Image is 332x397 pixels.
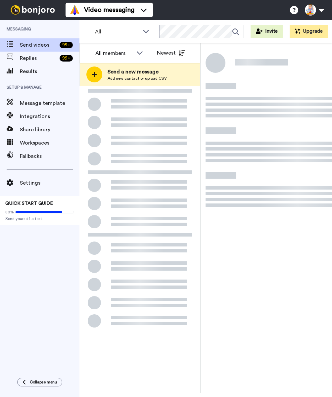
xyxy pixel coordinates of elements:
button: Invite [251,25,283,38]
span: Share library [20,126,79,134]
button: Upgrade [290,25,328,38]
span: Send a new message [108,68,167,76]
span: 80% [5,209,14,215]
span: Settings [20,179,79,187]
span: Send videos [20,41,57,49]
span: Video messaging [84,5,134,15]
span: Add new contact or upload CSV [108,76,167,81]
span: All [95,28,139,36]
span: Send yourself a test [5,216,74,221]
div: 99 + [60,42,73,48]
img: vm-color.svg [70,5,80,15]
button: Newest [152,46,190,60]
div: All members [95,49,133,57]
button: Collapse menu [17,378,62,386]
span: Replies [20,54,57,62]
span: Collapse menu [30,379,57,385]
span: Fallbacks [20,152,79,160]
span: Results [20,67,79,75]
img: bj-logo-header-white.svg [8,5,58,15]
span: Workspaces [20,139,79,147]
span: Message template [20,99,79,107]
span: Integrations [20,112,79,120]
span: QUICK START GUIDE [5,201,53,206]
div: 99 + [60,55,73,62]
